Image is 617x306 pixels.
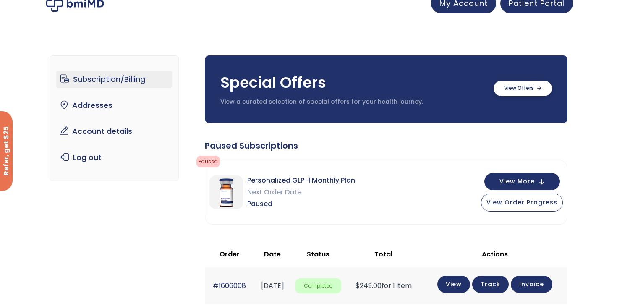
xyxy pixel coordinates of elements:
h3: Special Offers [220,72,485,93]
p: View a curated selection of special offers for your health journey. [220,98,485,106]
span: Total [374,249,392,259]
button: View More [484,173,560,190]
span: Paused [196,156,220,167]
span: 249.00 [356,281,382,290]
a: #1606008 [213,281,246,290]
a: Addresses [56,97,173,114]
span: Paused [247,198,355,210]
a: Log out [56,149,173,166]
button: View Order Progress [481,194,563,212]
span: Personalized GLP-1 Monthly Plan [247,175,355,186]
span: $ [356,281,360,290]
a: Account details [56,123,173,140]
span: View Order Progress [486,198,557,207]
span: Status [307,249,329,259]
span: Next Order Date [247,186,355,198]
span: Actions [482,249,508,259]
time: [DATE] [261,281,284,290]
span: Date [264,249,281,259]
span: Order [220,249,240,259]
a: View [437,276,470,293]
span: View More [499,179,535,184]
img: Personalized GLP-1 Monthly Plan [209,175,243,209]
div: Paused Subscriptions [205,140,567,152]
nav: Account pages [50,55,179,181]
span: Completed [295,278,341,294]
a: Track [472,276,509,293]
td: for 1 item [345,267,422,304]
a: Subscription/Billing [56,71,173,88]
a: Invoice [511,276,552,293]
